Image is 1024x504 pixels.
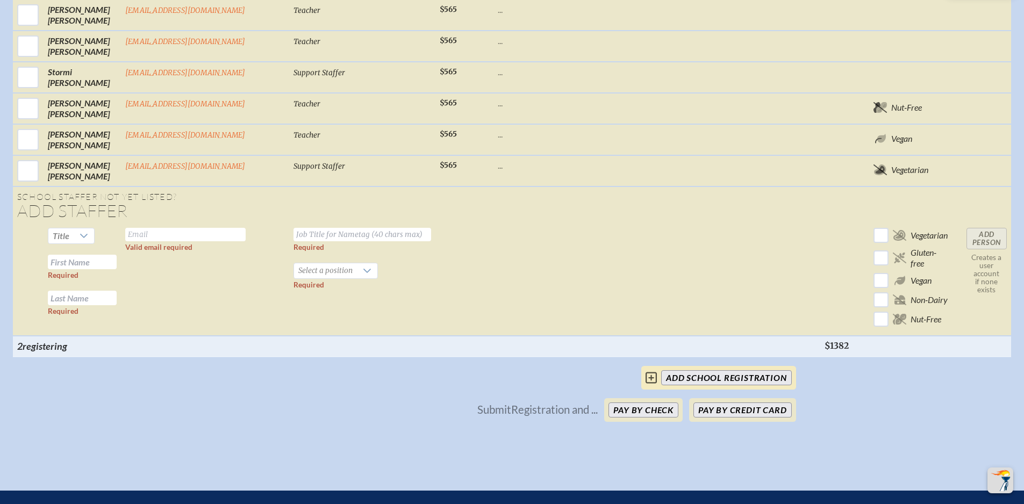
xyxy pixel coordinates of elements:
label: Required [293,243,324,251]
img: To the top [990,470,1011,491]
p: Creates a user account if none exists [966,254,1007,294]
th: $1382 [820,336,869,356]
span: Support Staffer [293,162,345,171]
label: Required [48,271,78,279]
td: [PERSON_NAME] [PERSON_NAME] [44,93,121,124]
span: Select a position [294,263,357,278]
span: $565 [440,98,457,107]
p: ... [498,4,816,15]
input: First Name [48,255,117,269]
span: Support Staffer [293,68,345,77]
input: Email [125,228,246,241]
a: [EMAIL_ADDRESS][DOMAIN_NAME] [125,68,246,77]
td: [PERSON_NAME] [PERSON_NAME] [44,124,121,155]
span: $565 [440,5,457,14]
span: Gluten-free [911,247,949,269]
span: $565 [440,129,457,139]
input: Job Title for Nametag (40 chars max) [293,228,431,241]
span: registering [23,340,67,352]
span: Teacher [293,6,320,15]
input: Last Name [48,291,117,305]
span: $565 [440,67,457,76]
p: ... [498,35,816,46]
a: [EMAIL_ADDRESS][DOMAIN_NAME] [125,37,246,46]
button: Pay by Check [608,402,678,417]
p: Submit Registration and ... [477,404,598,415]
a: [EMAIL_ADDRESS][DOMAIN_NAME] [125,131,246,140]
p: ... [498,98,816,109]
span: Teacher [293,99,320,109]
a: [EMAIL_ADDRESS][DOMAIN_NAME] [125,6,246,15]
span: Non-Dairy [911,294,948,305]
span: $565 [440,36,457,45]
span: Vegetarian [911,230,948,241]
a: [EMAIL_ADDRESS][DOMAIN_NAME] [125,99,246,109]
span: Nut-Free [911,314,941,325]
td: [PERSON_NAME] [PERSON_NAME] [44,155,121,186]
a: [EMAIL_ADDRESS][DOMAIN_NAME] [125,162,246,171]
span: Title [53,231,69,241]
p: ... [498,129,816,140]
input: add School Registration [661,370,791,385]
label: Valid email required [125,243,192,251]
span: Nut-Free [891,102,922,113]
span: Vegetarian [891,164,928,175]
span: Teacher [293,37,320,46]
label: Required [293,280,324,289]
button: Pay by Credit Card [693,402,791,417]
span: Vegan [911,275,932,286]
span: Vegan [891,133,912,144]
td: [PERSON_NAME] [PERSON_NAME] [44,31,121,62]
label: Required [48,307,78,315]
th: 2 [13,336,121,356]
span: Teacher [293,131,320,140]
button: Scroll Top [987,467,1013,493]
span: $565 [440,161,457,170]
span: Title [48,228,74,243]
p: ... [498,67,816,77]
td: Stormi [PERSON_NAME] [44,62,121,93]
p: ... [498,160,816,171]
